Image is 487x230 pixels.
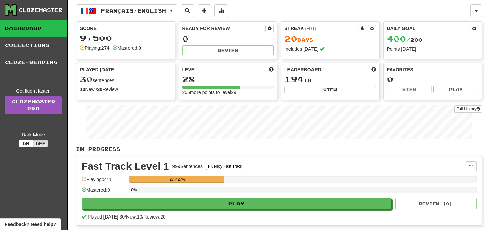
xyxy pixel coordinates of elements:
[181,4,194,17] button: Search sentences
[80,45,109,51] div: Playing:
[33,140,48,147] button: Off
[142,214,144,220] span: /
[182,25,266,32] div: Ready for Review
[82,161,169,171] div: Fast Track Level 1
[284,86,376,93] button: View
[76,146,482,153] p: In Progress
[126,214,142,220] span: New: 10
[80,66,116,73] span: Played [DATE]
[82,187,125,198] div: Mastered: 0
[371,66,376,73] span: This week in points, UTC
[284,34,297,43] span: 20
[284,74,304,84] span: 194
[284,66,321,73] span: Leaderboard
[5,96,62,114] a: ClozemasterPro
[182,75,274,84] div: 28
[182,34,274,43] div: 0
[88,214,125,220] span: Played [DATE]: 30
[387,34,406,43] span: 400
[80,34,171,42] div: 9,500
[97,87,102,92] strong: 20
[113,45,141,51] div: Mastered:
[284,34,376,43] div: Day s
[269,66,274,73] span: Score more points to level up
[395,198,477,209] button: Review (0)
[138,45,141,51] strong: 0
[284,46,376,52] div: Includes [DATE]!
[284,75,376,84] div: th
[5,221,56,228] span: Open feedback widget
[206,163,244,170] button: Fluency Fast Track
[19,140,33,147] button: On
[101,45,109,51] strong: 274
[125,214,126,220] span: /
[182,66,198,73] span: Level
[387,46,479,52] div: Points [DATE]
[284,25,358,32] div: Streak
[80,87,85,92] strong: 10
[387,86,432,93] button: View
[82,176,125,187] div: Playing: 274
[101,8,166,14] span: Français / English
[182,89,274,96] div: 205 more points to level 29
[82,198,391,209] button: Play
[143,214,165,220] span: Review: 20
[387,75,479,84] div: 0
[214,4,228,17] button: More stats
[387,25,470,32] div: Daily Goal
[5,131,62,138] div: Dark Mode
[305,26,316,31] a: (EDT)
[80,25,171,32] div: Score
[19,7,63,14] div: Clozemaster
[433,86,478,93] button: Play
[172,163,203,170] div: 999 Sentences
[80,75,171,84] div: sentences
[5,88,62,94] div: Get fluent faster.
[198,4,211,17] button: Add sentence to collection
[131,176,224,183] div: 27.427%
[387,37,422,43] span: / 200
[387,66,479,73] div: Favorites
[454,105,482,113] button: Full History
[182,45,274,55] button: Review
[76,4,177,17] button: Français/English
[80,86,171,93] div: New / Review
[80,74,93,84] span: 30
